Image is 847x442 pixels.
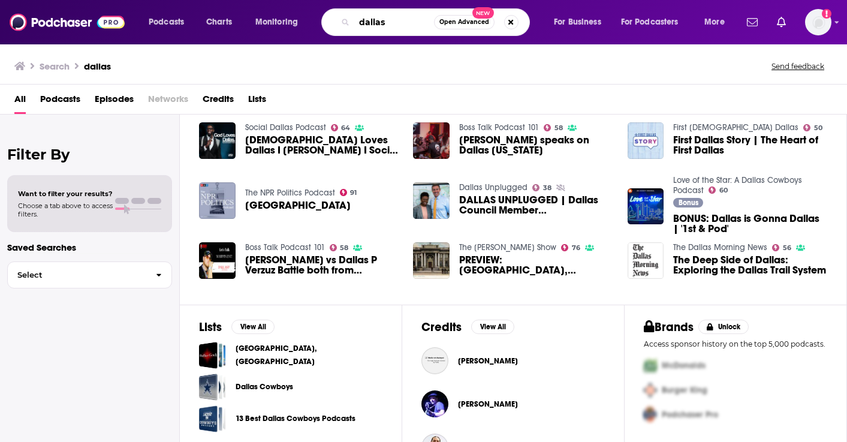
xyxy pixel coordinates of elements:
a: First Baptist Dallas [673,122,798,133]
button: Select [7,261,172,288]
img: Dallas Welk [421,390,448,417]
button: open menu [140,13,200,32]
button: Unlock [698,320,749,334]
span: Bonus [679,199,698,206]
a: BONUS: Dallas is Gonna Dallas | '1st & Pod' [673,214,827,234]
p: Access sponsor history on the top 5,000 podcasts. [644,339,827,348]
img: First Pro Logo [639,353,662,378]
img: Dallas [199,182,236,219]
h2: Lists [199,320,222,335]
span: 76 [572,245,580,251]
a: 50 [803,124,822,131]
a: Dallas Unplugged [459,182,528,193]
img: Podchaser - Follow, Share and Rate Podcasts [10,11,125,34]
span: Logged in as oliviaschaefers [805,9,831,35]
button: Tyler DallasTyler Dallas [421,342,605,380]
svg: Add a profile image [822,9,831,19]
a: 76 [561,244,580,251]
span: 64 [341,125,350,131]
a: 58 [330,244,349,251]
a: DALLAS P speaks on Dallas Texas [459,135,613,155]
button: open menu [613,13,696,32]
span: [PERSON_NAME] [458,356,518,366]
span: 56 [783,245,791,251]
a: The NPR Politics Podcast [245,188,335,198]
a: 91 [340,189,357,196]
button: Open AdvancedNew [434,15,495,29]
button: Dallas WelkDallas Welk [421,385,605,423]
span: Choose a tab above to access filters. [18,202,113,218]
span: Dallas Cowboys [199,374,226,401]
h2: Credits [421,320,462,335]
span: 60 [719,188,728,193]
img: DALLAS P speaks on Dallas Texas [413,122,450,159]
a: The John Batchelor Show [459,242,556,252]
button: open menu [545,13,616,32]
span: Select [8,271,146,279]
a: Post Malone vs Dallas P Verzuz Battle both from Dallas Metro area Both "White" Dallas P Up Next! [245,255,399,275]
a: God Loves Dallas I Robert Madu I Social Dallas [199,122,236,159]
a: Show notifications dropdown [772,12,791,32]
a: 13 Best Dallas Cowboys Podcasts [199,405,226,432]
img: First Dallas Story | The Heart of First Dallas [628,122,664,159]
img: DALLAS UNPLUGGED | Dallas Council Member Chad West [413,182,450,219]
a: Boss Talk Podcast 101 [245,242,325,252]
span: PREVIEW: [GEOGRAPHIC_DATA], [US_STATE] [PERSON_NAME], former [PERSON_NAME] Energy Institute at [G... [459,255,613,275]
a: Charts [198,13,239,32]
span: Want to filter your results? [18,190,113,198]
span: Burger King [662,385,707,395]
span: 38 [543,185,551,191]
button: View All [471,320,514,334]
button: open menu [247,13,314,32]
div: Search podcasts, credits, & more... [333,8,541,36]
a: 38 [532,184,551,191]
h2: Filter By [7,146,172,163]
h3: Search [40,61,70,72]
span: Charts [206,14,232,31]
a: God Loves Dallas I Robert Madu I Social Dallas [245,135,399,155]
span: Monitoring [255,14,298,31]
input: Search podcasts, credits, & more... [354,13,434,32]
a: BONUS: Dallas is Gonna Dallas | '1st & Pod' [628,188,664,225]
button: Send feedback [768,61,828,71]
span: 50 [814,125,822,131]
a: Dallas, TX [199,342,226,369]
span: DALLAS UNPLUGGED | Dallas Council Member [PERSON_NAME] [459,195,613,215]
span: Open Advanced [439,19,489,25]
span: New [472,7,494,19]
a: Credits [203,89,234,114]
a: PREVIEW: DALLAS, TEXAS Bud Weinstein, former Maguire Energy Institute at SMU, examines Dallas's p... [413,242,450,279]
a: The Deep Side of Dallas: Exploring the Dallas Trail System [673,255,827,275]
a: Dallas [245,200,351,211]
a: First Dallas Story | The Heart of First Dallas [673,135,827,155]
a: CreditsView All [421,320,514,335]
span: McDonalds [662,360,706,371]
a: Tyler Dallas [458,356,518,366]
a: Dallas Cowboys [236,380,293,393]
a: Post Malone vs Dallas P Verzuz Battle both from Dallas Metro area Both "White" Dallas P Up Next! [199,242,236,279]
span: 58 [554,125,563,131]
span: For Business [554,14,601,31]
a: PREVIEW: DALLAS, TEXAS Bud Weinstein, former Maguire Energy Institute at SMU, examines Dallas's p... [459,255,613,275]
a: Dallas Welk [458,399,518,409]
a: Show notifications dropdown [742,12,762,32]
span: All [14,89,26,114]
span: [GEOGRAPHIC_DATA] [245,200,351,211]
a: DALLAS UNPLUGGED | Dallas Council Member Chad West [459,195,613,215]
span: Lists [248,89,266,114]
a: Podcasts [40,89,80,114]
span: [PERSON_NAME] vs Dallas P Verzuz Battle both from [GEOGRAPHIC_DATA] area Both "White" Dallas P Up... [245,255,399,275]
img: The Deep Side of Dallas: Exploring the Dallas Trail System [628,242,664,279]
